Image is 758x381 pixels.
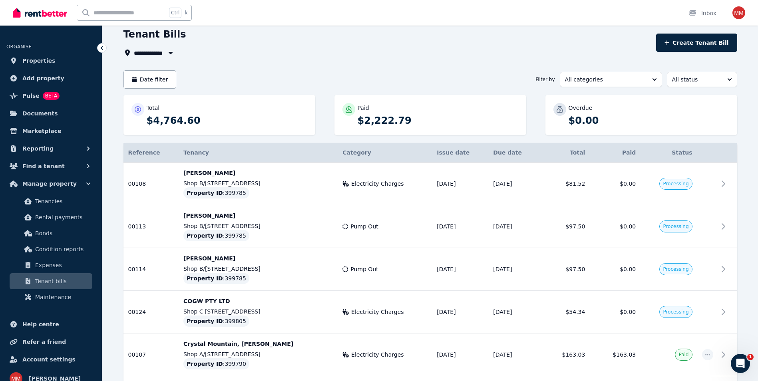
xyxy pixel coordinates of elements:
td: $163.03 [539,333,590,376]
td: $97.50 [539,205,590,248]
span: Electricity Charges [351,351,404,359]
span: Tenancies [35,196,89,206]
td: $163.03 [590,333,641,376]
span: 00108 [128,181,146,187]
a: PulseBETA [6,88,95,104]
span: ORGANISE [6,44,32,50]
td: $54.34 [539,291,590,333]
span: Maintenance [35,292,89,302]
th: Status [641,143,697,163]
a: Refer a friend [6,334,95,350]
span: Reporting [22,144,54,153]
span: Condition reports [35,244,89,254]
span: 00114 [128,266,146,272]
a: Marketplace [6,123,95,139]
p: COGW PTY LTD [183,297,333,305]
p: Shop A/[STREET_ADDRESS] [183,350,333,358]
th: Issue date [432,143,488,163]
p: Crystal Mountain, [PERSON_NAME] [183,340,333,348]
td: $97.50 [539,248,590,291]
div: : 399785 [183,187,249,198]
p: Shop B/[STREET_ADDRESS] [183,222,333,230]
a: Tenancies [10,193,92,209]
div: : 399785 [183,273,249,284]
span: Property ID [187,274,223,282]
a: Properties [6,53,95,69]
img: RentBetter [13,7,67,19]
span: Filter by [535,76,555,83]
td: $0.00 [590,205,641,248]
button: Reporting [6,141,95,157]
a: Documents [6,105,95,121]
span: All categories [565,75,646,83]
button: Find a tenant [6,158,95,174]
th: Paid [590,143,641,163]
button: Date filter [123,70,177,89]
span: Electricity Charges [351,180,404,188]
button: Create Tenant Bill [656,34,737,52]
span: 00107 [128,351,146,358]
span: 00113 [128,223,146,230]
span: Processing [663,181,688,187]
td: [DATE] [432,333,488,376]
span: Find a tenant [22,161,65,171]
a: Rental payments [10,209,92,225]
p: Total [147,104,160,112]
a: Help centre [6,316,95,332]
p: [PERSON_NAME] [183,169,333,177]
span: Properties [22,56,56,65]
span: Property ID [187,317,223,325]
span: Help centre [22,319,59,329]
span: Ctrl [169,8,181,18]
a: Add property [6,70,95,86]
p: Paid [358,104,369,112]
td: [DATE] [432,248,488,291]
span: k [185,10,187,16]
span: Pump Out [350,265,378,273]
span: Pulse [22,91,40,101]
th: Total [539,143,590,163]
span: Reference [128,149,160,156]
p: [PERSON_NAME] [183,254,333,262]
span: Bonds [35,228,89,238]
td: [DATE] [488,248,539,291]
iframe: Intercom live chat [731,354,750,373]
span: Tenant bills [35,276,89,286]
div: Inbox [688,9,716,17]
span: Marketplace [22,126,61,136]
span: BETA [43,92,60,100]
div: : 399785 [183,230,249,241]
td: [DATE] [488,291,539,333]
a: Account settings [6,351,95,367]
th: Category [338,143,432,163]
span: Documents [22,109,58,118]
div: : 399805 [183,316,249,327]
span: Property ID [187,232,223,240]
td: $0.00 [590,291,641,333]
span: Account settings [22,355,76,364]
span: All status [672,75,721,83]
button: Manage property [6,176,95,192]
p: Overdue [569,104,593,112]
p: $4,764.60 [147,114,307,127]
td: [DATE] [432,163,488,205]
div: : 399790 [183,358,249,369]
a: Maintenance [10,289,92,305]
a: Tenant bills [10,273,92,289]
td: $0.00 [590,248,641,291]
th: Tenancy [179,143,338,163]
span: 00124 [128,309,146,315]
span: Add property [22,73,64,83]
span: Processing [663,223,688,230]
span: Refer a friend [22,337,66,347]
a: Condition reports [10,241,92,257]
span: Electricity Charges [351,308,404,316]
p: $2,222.79 [358,114,518,127]
span: Property ID [187,360,223,368]
span: Paid [678,351,688,358]
span: Rental payments [35,212,89,222]
p: Shop B/[STREET_ADDRESS] [183,179,333,187]
p: Shop B/[STREET_ADDRESS] [183,265,333,273]
td: $81.52 [539,163,590,205]
span: Property ID [187,189,223,197]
